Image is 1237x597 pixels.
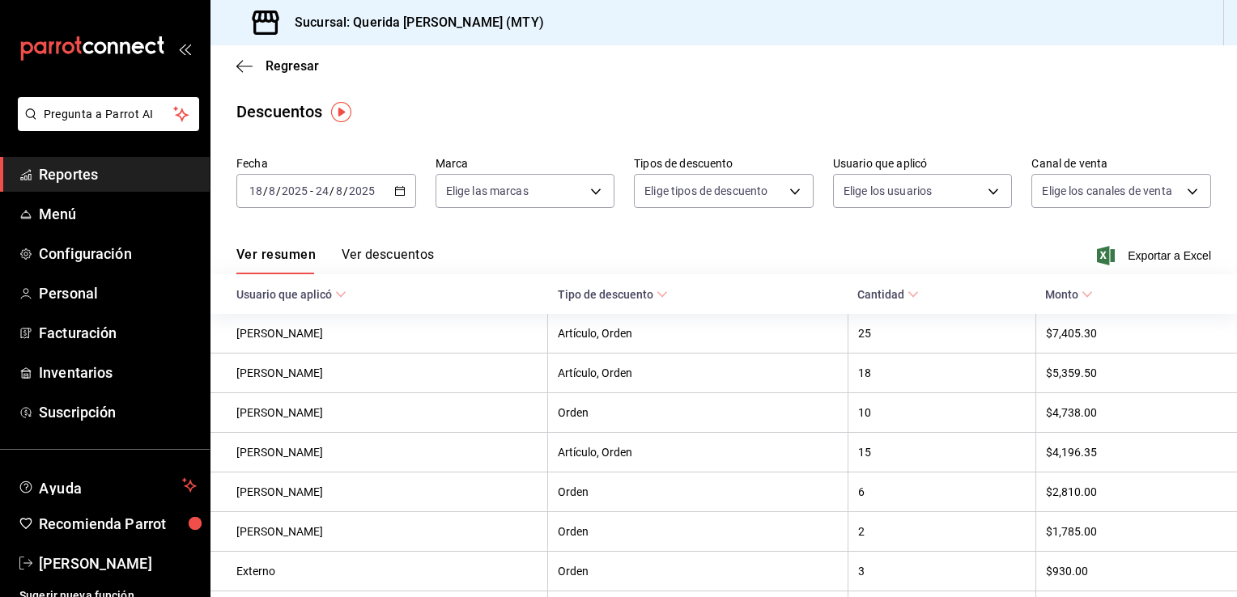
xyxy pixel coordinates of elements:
[548,314,848,354] th: Artículo, Orden
[1042,183,1171,199] span: Elige los canales de venta
[558,288,668,301] span: Tipo de descuento
[249,184,263,197] input: --
[210,393,548,433] th: [PERSON_NAME]
[39,553,197,574] span: [PERSON_NAME]
[1035,433,1237,472] th: $4,196.35
[1035,552,1237,591] th: $930.00
[210,512,548,552] th: [PERSON_NAME]
[282,13,544,32] h3: Sucursal: Querida [PERSON_NAME] (MTY)
[178,42,191,55] button: open_drawer_menu
[210,314,548,354] th: [PERSON_NAME]
[848,472,1035,512] th: 6
[548,552,848,591] th: Orden
[39,163,197,185] span: Reportes
[342,247,434,274] button: Ver descuentos
[436,158,615,169] label: Marca
[44,106,174,123] span: Pregunta a Parrot AI
[236,247,434,274] div: navigation tabs
[1100,246,1211,265] button: Exportar a Excel
[1045,288,1093,301] span: Monto
[1035,354,1237,393] th: $5,359.50
[857,288,919,301] span: Cantidad
[848,552,1035,591] th: 3
[266,58,319,74] span: Regresar
[329,184,334,197] span: /
[39,203,197,225] span: Menú
[236,288,346,301] span: Usuario que aplicó
[276,184,281,197] span: /
[548,433,848,472] th: Artículo, Orden
[644,183,767,199] span: Elige tipos de descuento
[39,243,197,265] span: Configuración
[18,97,199,131] button: Pregunta a Parrot AI
[11,117,199,134] a: Pregunta a Parrot AI
[210,433,548,472] th: [PERSON_NAME]
[39,362,197,383] span: Inventarios
[1035,314,1237,354] th: $7,405.30
[236,158,416,169] label: Fecha
[39,513,197,535] span: Recomienda Parrot
[315,184,329,197] input: --
[39,401,197,423] span: Suscripción
[281,184,308,197] input: ----
[335,184,343,197] input: --
[210,552,548,591] th: Externo
[848,433,1035,472] th: 15
[548,512,848,552] th: Orden
[39,282,197,304] span: Personal
[844,183,932,199] span: Elige los usuarios
[331,102,351,122] img: Tooltip marker
[236,247,316,274] button: Ver resumen
[348,184,376,197] input: ----
[343,184,348,197] span: /
[236,58,319,74] button: Regresar
[1035,393,1237,433] th: $4,738.00
[236,99,322,124] div: Descuentos
[848,354,1035,393] th: 18
[548,472,848,512] th: Orden
[310,184,313,197] span: -
[39,476,176,495] span: Ayuda
[1035,512,1237,552] th: $1,785.00
[848,393,1035,433] th: 10
[263,184,268,197] span: /
[833,158,1013,169] label: Usuario que aplicó
[634,158,814,169] label: Tipos de descuento
[268,184,276,197] input: --
[1031,158,1211,169] label: Canal de venta
[548,354,848,393] th: Artículo, Orden
[39,322,197,344] span: Facturación
[848,314,1035,354] th: 25
[446,183,529,199] span: Elige las marcas
[210,472,548,512] th: [PERSON_NAME]
[848,512,1035,552] th: 2
[1035,472,1237,512] th: $2,810.00
[548,393,848,433] th: Orden
[210,354,548,393] th: [PERSON_NAME]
